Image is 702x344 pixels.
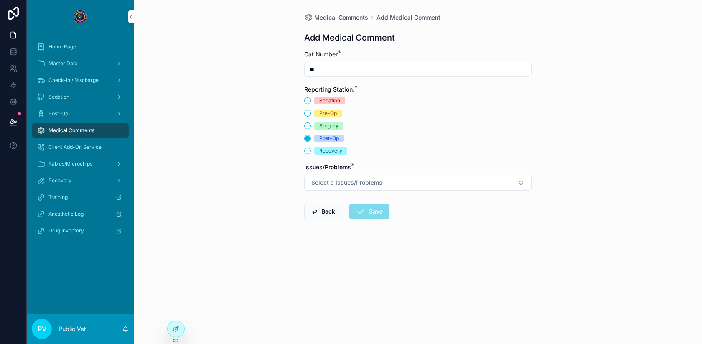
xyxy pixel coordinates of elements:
[48,77,99,84] span: Check-In / Discharge
[32,156,129,171] a: Rabies/Microchips
[48,177,71,184] span: Recovery
[319,135,339,142] div: Post-Op
[48,161,92,167] span: Rabies/Microchips
[48,194,68,201] span: Training
[32,223,129,238] a: Drug Inventory
[32,123,129,138] a: Medical Comments
[32,89,129,104] a: Sedation
[48,60,78,67] span: Master Data
[32,190,129,205] a: Training
[48,144,102,150] span: Client Add-On Service
[32,73,129,88] a: Check-In / Discharge
[74,10,87,23] img: App logo
[319,147,342,155] div: Recovery
[48,127,94,134] span: Medical Comments
[58,325,86,333] p: Public Vet
[48,43,76,50] span: Home Page
[304,163,351,171] span: Issues/Problems
[304,32,395,43] h1: Add Medical Comment
[32,173,129,188] a: Recovery
[27,33,134,249] div: scrollable content
[48,227,84,234] span: Drug Inventory
[319,110,337,117] div: Pre-Op
[319,122,338,130] div: Surgery
[304,204,342,219] button: Back
[304,86,354,93] span: Reporting Station:
[32,106,129,121] a: Post-Op
[311,178,382,187] span: Select a Issues/Problems
[304,13,368,22] a: Medical Comments
[48,110,68,117] span: Post-Op
[32,206,129,222] a: Anesthetic Log
[319,97,340,104] div: Sedation
[48,94,69,100] span: Sedation
[32,56,129,71] a: Master Data
[314,13,368,22] span: Medical Comments
[38,324,46,334] span: PV
[32,140,129,155] a: Client Add-On Service
[376,13,440,22] a: Add Medical Comment
[304,175,532,191] button: Select Button
[32,39,129,54] a: Home Page
[48,211,84,217] span: Anesthetic Log
[304,51,338,58] span: Cat Number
